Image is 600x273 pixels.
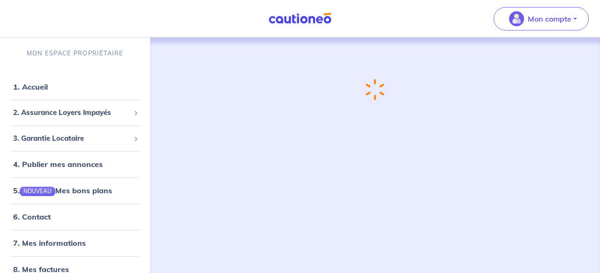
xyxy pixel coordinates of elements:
[13,238,86,248] a: 7. Mes informations
[494,7,589,30] button: illu_account_valid_menu.svgMon compte
[4,77,146,96] div: 1. Accueil
[13,107,130,118] span: 2. Assurance Loyers Impayés
[13,186,112,195] a: 5.NOUVEAUMes bons plans
[4,129,146,148] div: 3. Garantie Locataire
[509,11,524,26] img: illu_account_valid_menu.svg
[13,159,103,169] a: 4. Publier mes annonces
[265,13,335,24] img: Cautioneo
[13,133,130,144] span: 3. Garantie Locataire
[4,155,146,174] div: 4. Publier mes annonces
[528,13,571,24] p: Mon compte
[4,234,146,252] div: 7. Mes informations
[4,104,146,122] div: 2. Assurance Loyers Impayés
[365,78,385,100] img: loading-spinner
[4,207,146,226] div: 6. Contact
[13,82,48,91] a: 1. Accueil
[13,212,51,221] a: 6. Contact
[27,49,123,58] p: MON ESPACE PROPRIÉTAIRE
[4,181,146,200] div: 5.NOUVEAUMes bons plans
